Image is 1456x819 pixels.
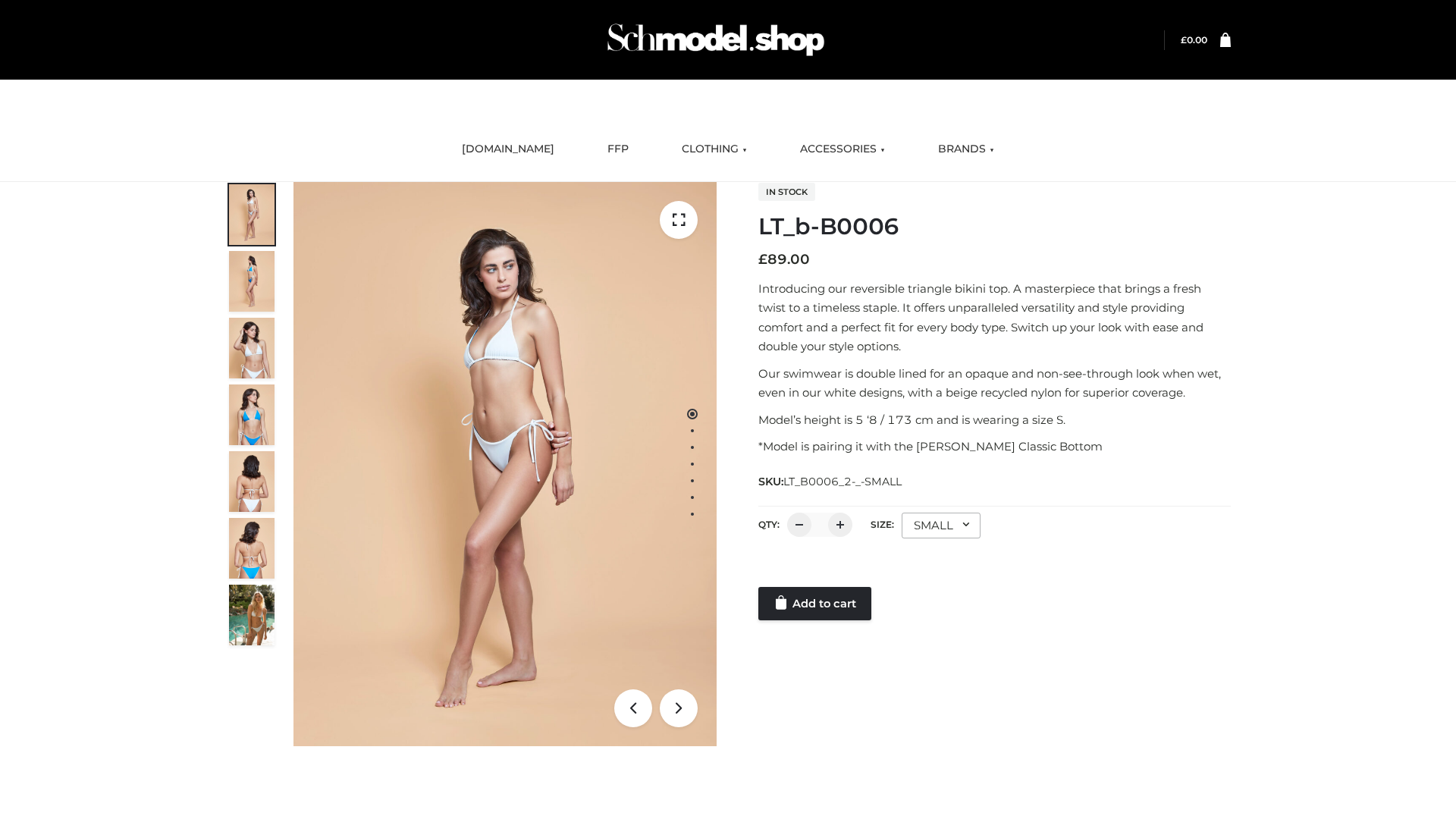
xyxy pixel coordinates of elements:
[758,279,1231,356] p: Introducing our reversible triangle bikini top. A masterpiece that brings a fresh twist to a time...
[758,410,1231,430] p: Model’s height is 5 ‘8 / 173 cm and is wearing a size S.
[450,133,566,166] a: [DOMAIN_NAME]
[229,384,275,445] img: ArielClassicBikiniTop_CloudNine_AzureSky_OW114ECO_4-scaled.jpg
[1181,34,1187,45] span: £
[229,451,275,512] img: ArielClassicBikiniTop_CloudNine_AzureSky_OW114ECO_7-scaled.jpg
[758,183,815,201] span: In stock
[293,182,717,746] img: ArielClassicBikiniTop_CloudNine_AzureSky_OW114ECO_1
[758,587,871,620] a: Add to cart
[927,133,1006,166] a: BRANDS
[670,133,758,166] a: CLOTHING
[789,133,896,166] a: ACCESSORIES
[758,472,903,491] span: SKU:
[229,318,275,378] img: ArielClassicBikiniTop_CloudNine_AzureSky_OW114ECO_3-scaled.jpg
[229,585,275,645] img: Arieltop_CloudNine_AzureSky2.jpg
[229,518,275,579] img: ArielClassicBikiniTop_CloudNine_AzureSky_OW114ECO_8-scaled.jpg
[783,475,902,488] span: LT_B0006_2-_-SMALL
[758,251,767,268] span: £
[1181,34,1207,45] a: £0.00
[871,519,894,530] label: Size:
[758,213,1231,240] h1: LT_b-B0006
[1181,34,1207,45] bdi: 0.00
[758,251,810,268] bdi: 89.00
[602,10,830,70] img: Schmodel Admin 964
[596,133,640,166] a: FFP
[229,251,275,312] img: ArielClassicBikiniTop_CloudNine_AzureSky_OW114ECO_2-scaled.jpg
[758,437,1231,457] p: *Model is pairing it with the [PERSON_NAME] Classic Bottom
[229,184,275,245] img: ArielClassicBikiniTop_CloudNine_AzureSky_OW114ECO_1-scaled.jpg
[902,513,981,538] div: SMALL
[758,364,1231,403] p: Our swimwear is double lined for an opaque and non-see-through look when wet, even in our white d...
[758,519,780,530] label: QTY:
